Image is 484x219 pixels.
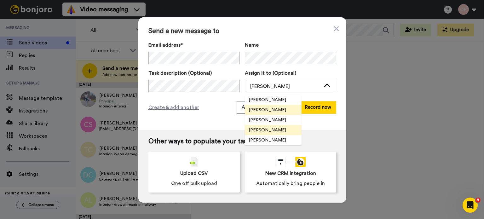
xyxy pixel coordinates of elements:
span: New CRM integration [265,170,316,177]
img: csv-grey.png [190,157,198,167]
label: Assign it to (Optional) [245,69,336,77]
span: One off bulk upload [171,180,217,187]
div: [PERSON_NAME] [250,83,321,90]
button: Add and record later [237,101,292,114]
label: Task description (Optional) [148,69,240,77]
span: [PERSON_NAME] [245,107,290,113]
span: [PERSON_NAME] [245,137,290,143]
span: Send a new message to [148,27,336,35]
span: Automatically bring people in [256,180,325,187]
button: Record now [300,101,336,114]
span: [PERSON_NAME] [245,97,290,103]
span: [PERSON_NAME] [245,117,290,123]
iframe: Intercom live chat [463,198,478,213]
span: Create & add another [148,104,199,111]
span: Upload CSV [180,170,208,177]
span: Name [245,41,259,49]
div: animation [275,157,306,167]
span: 9 [475,198,481,203]
span: [PERSON_NAME] [245,127,290,133]
span: Other ways to populate your tasklist [148,138,336,145]
label: Email address* [148,41,240,49]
